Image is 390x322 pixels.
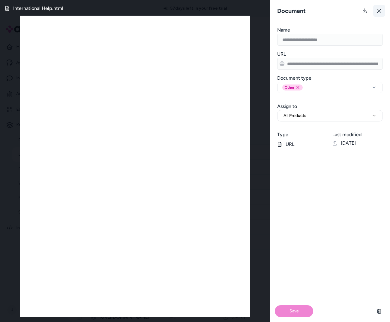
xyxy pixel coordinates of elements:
span: [DATE] [341,140,356,147]
p: URL [277,141,328,148]
h3: Document type [277,75,383,82]
h3: URL [277,51,383,58]
div: Other [282,84,303,90]
h3: International Help.html [13,5,63,12]
h3: Name [277,26,383,34]
span: All Products [283,113,306,119]
h3: Type [277,131,328,138]
h3: Last modified [332,131,383,138]
button: OtherRemove other option [277,82,383,93]
h3: Document [275,7,308,15]
button: Remove other option [295,85,300,90]
label: Assign to [277,103,297,109]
